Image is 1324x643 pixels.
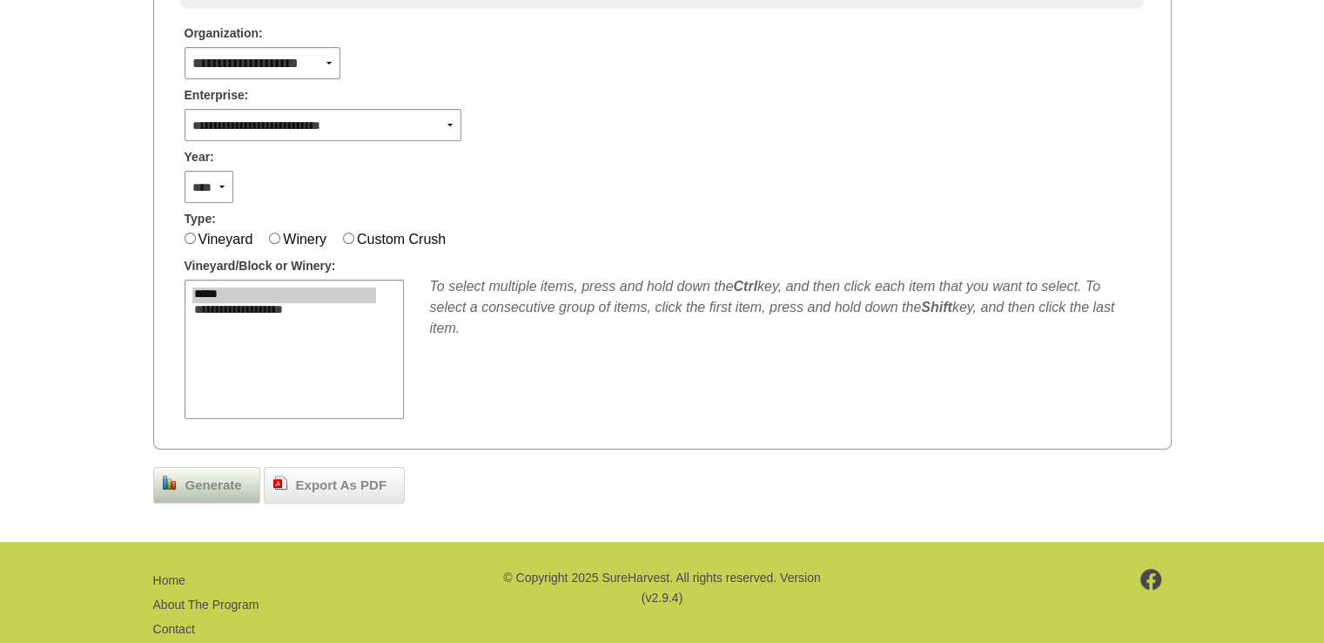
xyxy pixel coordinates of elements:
[357,232,446,247] label: Custom Crush
[185,24,263,43] span: Organization:
[921,300,952,315] b: Shift
[153,467,260,504] a: Generate
[287,476,395,496] span: Export As PDF
[1140,569,1162,590] img: footer-facebook.png
[273,476,287,490] img: doc_pdf.png
[264,467,405,504] a: Export As PDF
[501,568,823,607] p: © Copyright 2025 SureHarvest. All rights reserved. Version (v2.9.4)
[185,210,216,228] span: Type:
[153,598,259,612] a: About The Program
[177,476,251,496] span: Generate
[153,573,185,587] a: Home
[185,86,249,105] span: Enterprise:
[163,476,177,490] img: chart_bar.png
[733,279,757,294] b: Ctrl
[198,232,253,247] label: Vineyard
[153,622,195,636] a: Contact
[430,276,1140,339] div: To select multiple items, press and hold down the key, and then click each item that you want to ...
[185,148,214,166] span: Year:
[185,257,336,275] span: Vineyard/Block or Winery:
[283,232,326,247] label: Winery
